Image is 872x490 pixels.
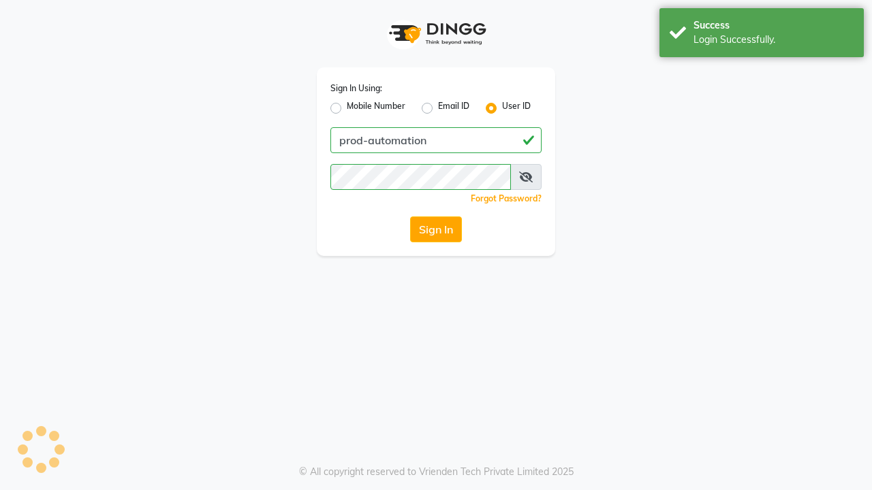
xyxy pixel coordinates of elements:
[694,33,854,47] div: Login Successfully.
[502,100,531,116] label: User ID
[330,127,542,153] input: Username
[410,216,462,242] button: Sign In
[330,82,382,95] label: Sign In Using:
[438,100,469,116] label: Email ID
[694,18,854,33] div: Success
[330,164,511,190] input: Username
[381,14,490,54] img: logo1.svg
[471,193,542,203] a: Forgot Password?
[347,100,405,116] label: Mobile Number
